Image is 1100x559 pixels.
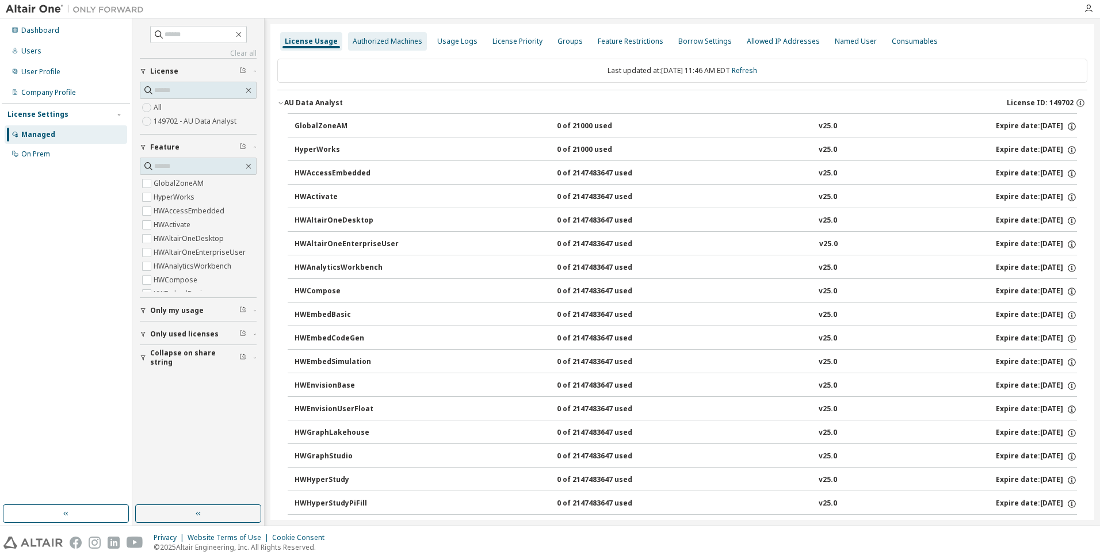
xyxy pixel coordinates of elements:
[996,428,1077,438] div: Expire date: [DATE]
[295,350,1077,375] button: HWEmbedSimulation0 of 2147483647 usedv25.0Expire date:[DATE]
[996,310,1077,320] div: Expire date: [DATE]
[557,37,583,46] div: Groups
[150,349,239,367] span: Collapse on share string
[353,37,422,46] div: Authorized Machines
[295,310,398,320] div: HWEmbedBasic
[996,334,1077,344] div: Expire date: [DATE]
[239,330,246,339] span: Clear filter
[492,37,543,46] div: License Priority
[819,286,837,297] div: v25.0
[996,169,1077,179] div: Expire date: [DATE]
[295,420,1077,446] button: HWGraphLakehouse0 of 2147483647 usedv25.0Expire date:[DATE]
[996,381,1077,391] div: Expire date: [DATE]
[140,298,257,323] button: Only my usage
[295,137,1077,163] button: HyperWorks0 of 21000 usedv25.0Expire date:[DATE]
[557,310,660,320] div: 0 of 2147483647 used
[7,110,68,119] div: License Settings
[996,263,1077,273] div: Expire date: [DATE]
[295,169,398,179] div: HWAccessEmbedded
[819,404,837,415] div: v25.0
[295,428,398,438] div: HWGraphLakehouse
[295,475,398,485] div: HWHyperStudy
[295,444,1077,469] button: HWGraphStudio0 of 2147483647 usedv25.0Expire date:[DATE]
[284,98,343,108] div: AU Data Analyst
[557,357,660,367] div: 0 of 2147483647 used
[557,499,660,509] div: 0 of 2147483647 used
[140,135,257,160] button: Feature
[732,66,757,75] a: Refresh
[3,537,63,549] img: altair_logo.svg
[819,499,837,509] div: v25.0
[819,381,837,391] div: v25.0
[892,37,938,46] div: Consumables
[819,145,837,155] div: v25.0
[277,90,1087,116] button: AU Data AnalystLicense ID: 149702
[154,177,206,190] label: GlobalZoneAM
[21,67,60,76] div: User Profile
[295,381,398,391] div: HWEnvisionBase
[996,404,1077,415] div: Expire date: [DATE]
[557,169,660,179] div: 0 of 2147483647 used
[819,263,837,273] div: v25.0
[154,190,197,204] label: HyperWorks
[127,537,143,549] img: youtube.svg
[295,334,398,344] div: HWEmbedCodeGen
[819,357,837,367] div: v25.0
[295,451,398,462] div: HWGraphStudio
[557,239,660,250] div: 0 of 2147483647 used
[150,306,204,315] span: Only my usage
[239,143,246,152] span: Clear filter
[154,218,193,232] label: HWActivate
[835,37,877,46] div: Named User
[277,59,1087,83] div: Last updated at: [DATE] 11:46 AM EDT
[557,145,660,155] div: 0 of 21000 used
[140,59,257,84] button: License
[996,499,1077,509] div: Expire date: [DATE]
[819,192,837,202] div: v25.0
[557,121,660,132] div: 0 of 21000 used
[557,451,660,462] div: 0 of 2147483647 used
[557,381,660,391] div: 0 of 2147483647 used
[295,192,398,202] div: HWActivate
[21,47,41,56] div: Users
[819,169,837,179] div: v25.0
[295,404,398,415] div: HWEnvisionUserFloat
[557,192,660,202] div: 0 of 2147483647 used
[996,286,1077,297] div: Expire date: [DATE]
[150,67,178,76] span: License
[188,533,272,542] div: Website Terms of Use
[295,232,1077,257] button: HWAltairOneEnterpriseUser0 of 2147483647 usedv25.0Expire date:[DATE]
[295,263,398,273] div: HWAnalyticsWorkbench
[140,321,257,347] button: Only used licenses
[154,204,227,218] label: HWAccessEmbedded
[996,121,1077,132] div: Expire date: [DATE]
[70,537,82,549] img: facebook.svg
[819,239,838,250] div: v25.0
[108,537,120,549] img: linkedin.svg
[150,330,219,339] span: Only used licenses
[557,428,660,438] div: 0 of 2147483647 used
[285,37,338,46] div: License Usage
[996,475,1077,485] div: Expire date: [DATE]
[819,428,837,438] div: v25.0
[239,353,246,362] span: Clear filter
[996,216,1077,226] div: Expire date: [DATE]
[996,145,1077,155] div: Expire date: [DATE]
[21,26,59,35] div: Dashboard
[295,161,1077,186] button: HWAccessEmbedded0 of 2147483647 usedv25.0Expire date:[DATE]
[154,101,164,114] label: All
[272,533,331,542] div: Cookie Consent
[819,121,837,132] div: v25.0
[239,306,246,315] span: Clear filter
[295,279,1077,304] button: HWCompose0 of 2147483647 usedv25.0Expire date:[DATE]
[239,67,246,76] span: Clear filter
[819,310,837,320] div: v25.0
[154,114,239,128] label: 149702 - AU Data Analyst
[295,255,1077,281] button: HWAnalyticsWorkbench0 of 2147483647 usedv25.0Expire date:[DATE]
[140,345,257,370] button: Collapse on share string
[150,143,179,152] span: Feature
[154,246,248,259] label: HWAltairOneEnterpriseUser
[295,185,1077,210] button: HWActivate0 of 2147483647 usedv25.0Expire date:[DATE]
[6,3,150,15] img: Altair One
[295,216,398,226] div: HWAltairOneDesktop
